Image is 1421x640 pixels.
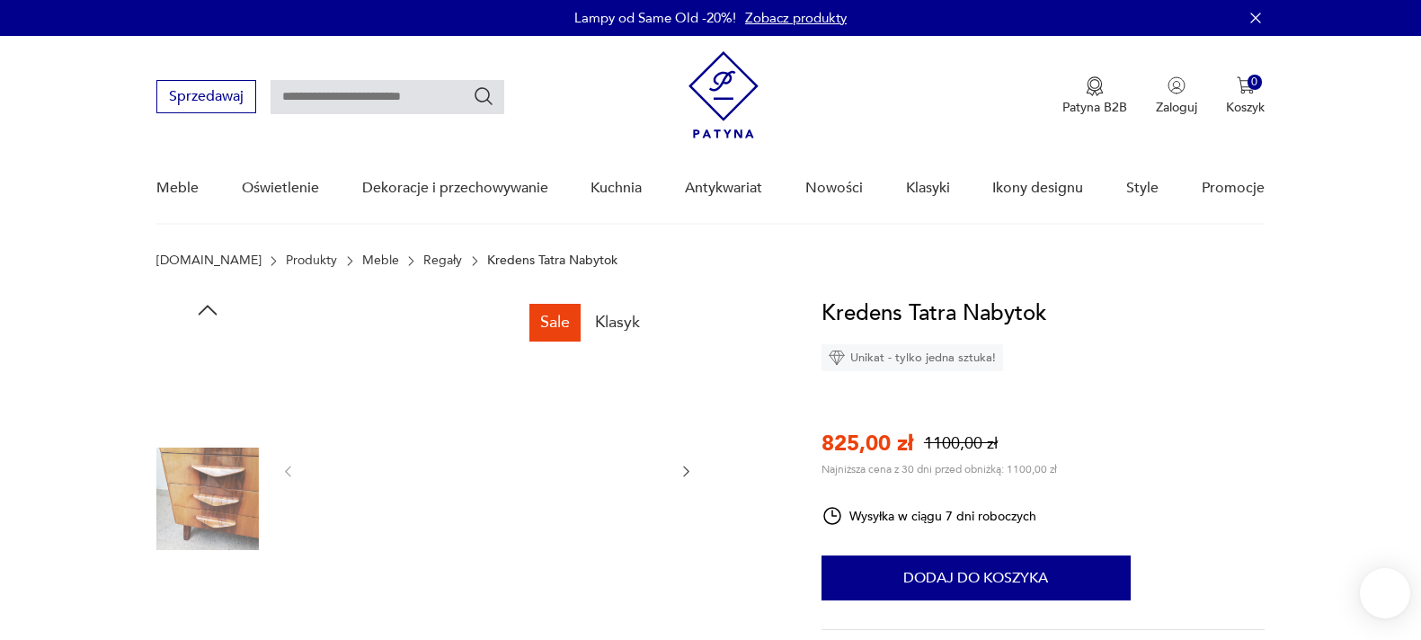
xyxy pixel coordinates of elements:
p: Patyna B2B [1062,99,1127,116]
a: Meble [156,154,199,223]
button: Szukaj [473,85,494,107]
div: Sale [529,304,581,342]
img: Ikona diamentu [829,350,845,366]
p: Koszyk [1226,99,1265,116]
a: Dekoracje i przechowywanie [362,154,548,223]
a: Antykwariat [685,154,762,223]
a: Ikony designu [992,154,1083,223]
img: Zdjęcie produktu Kredens Tatra Nabytok [156,333,259,435]
button: Sprzedawaj [156,80,256,113]
img: Zdjęcie produktu Kredens Tatra Nabytok [156,448,259,550]
a: Meble [362,253,399,268]
h1: Kredens Tatra Nabytok [822,297,1046,331]
a: [DOMAIN_NAME] [156,253,262,268]
a: Nowości [805,154,863,223]
div: Klasyk [584,304,651,342]
p: Zaloguj [1156,99,1197,116]
p: 825,00 zł [822,429,913,458]
a: Oświetlenie [242,154,319,223]
p: 1100,00 zł [924,432,998,455]
a: Produkty [286,253,337,268]
img: Ikona koszyka [1237,76,1255,94]
p: Kredens Tatra Nabytok [487,253,617,268]
button: 0Koszyk [1226,76,1265,116]
iframe: Smartsupp widget button [1360,568,1410,618]
a: Style [1126,154,1159,223]
p: Najniższa cena z 30 dni przed obniżką: 1100,00 zł [822,462,1057,476]
div: Wysyłka w ciągu 7 dni roboczych [822,505,1037,527]
img: Ikona medalu [1086,76,1104,96]
div: Unikat - tylko jedna sztuka! [822,344,1003,371]
button: Dodaj do koszyka [822,556,1131,600]
p: Lampy od Same Old -20%! [574,9,736,27]
a: Zobacz produkty [745,9,847,27]
img: Ikonka użytkownika [1168,76,1186,94]
div: 0 [1248,75,1263,90]
a: Klasyki [906,154,950,223]
a: Promocje [1202,154,1265,223]
img: Patyna - sklep z meblami i dekoracjami vintage [688,51,759,138]
a: Regały [423,253,462,268]
button: Zaloguj [1156,76,1197,116]
button: Patyna B2B [1062,76,1127,116]
a: Ikona medaluPatyna B2B [1062,76,1127,116]
a: Sprzedawaj [156,92,256,104]
a: Kuchnia [591,154,642,223]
